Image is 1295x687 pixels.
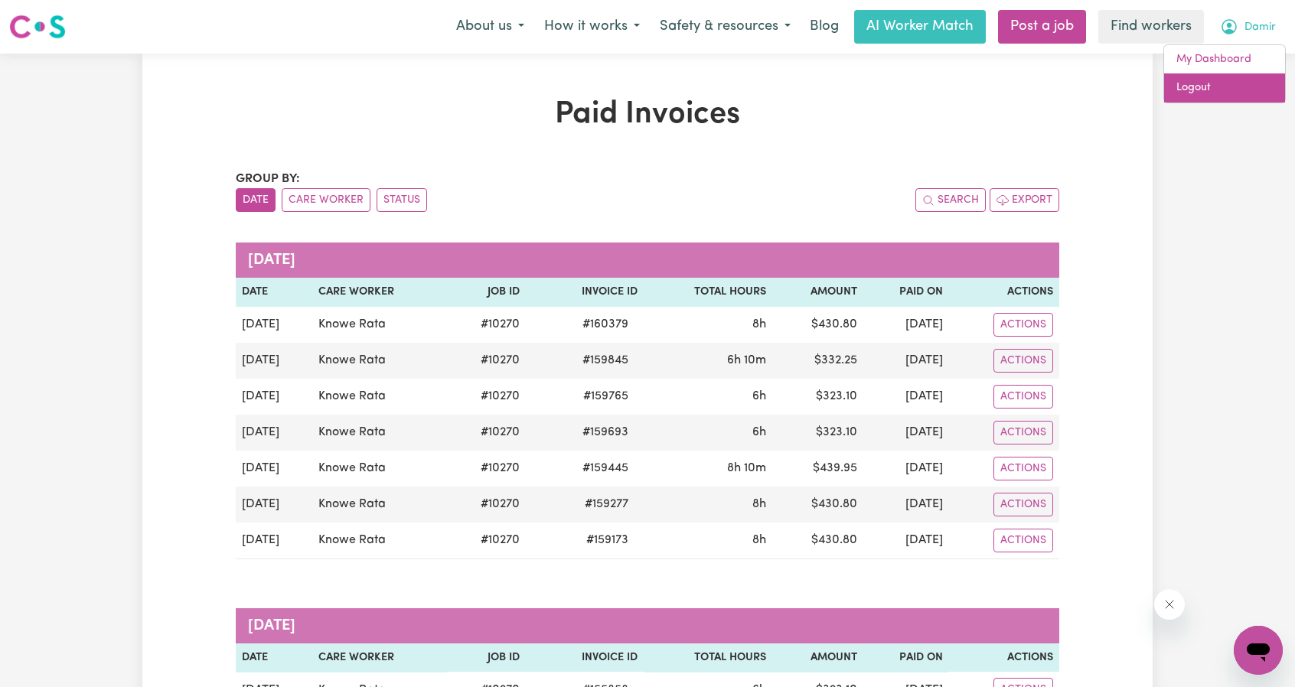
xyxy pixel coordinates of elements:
[236,643,312,672] th: Date
[863,379,949,415] td: [DATE]
[993,349,1053,373] button: Actions
[772,278,863,307] th: Amount
[993,457,1053,480] button: Actions
[312,523,448,559] td: Knowe Rata
[772,379,863,415] td: $ 323.10
[312,278,448,307] th: Care Worker
[312,487,448,523] td: Knowe Rata
[650,11,801,43] button: Safety & resources
[1163,44,1286,103] div: My Account
[863,643,949,672] th: Paid On
[312,307,448,343] td: Knowe Rata
[9,9,66,44] a: Careseekers logo
[772,451,863,487] td: $ 439.95
[854,10,986,44] a: AI Worker Match
[772,523,863,559] td: $ 430.80
[1164,45,1285,74] a: My Dashboard
[644,643,773,672] th: Total Hours
[236,307,312,343] td: [DATE]
[447,487,526,523] td: # 10270
[282,188,370,212] button: sort invoices by care worker
[949,278,1059,307] th: Actions
[863,343,949,379] td: [DATE]
[752,318,766,330] span: 8 hours
[312,343,448,379] td: Knowe Rata
[1210,11,1286,43] button: My Account
[949,643,1059,672] th: Actions
[236,608,1059,643] caption: [DATE]
[447,379,526,415] td: # 10270
[446,11,534,43] button: About us
[526,278,643,307] th: Invoice ID
[863,278,949,307] th: Paid On
[9,11,93,23] span: Need any help?
[863,487,949,523] td: [DATE]
[863,415,949,451] td: [DATE]
[993,385,1053,409] button: Actions
[447,278,526,307] th: Job ID
[447,307,526,343] td: # 10270
[1154,589,1185,620] iframe: Close message
[772,643,863,672] th: Amount
[534,11,650,43] button: How it works
[447,343,526,379] td: # 10270
[312,415,448,451] td: Knowe Rata
[573,459,638,477] span: # 159445
[573,423,638,441] span: # 159693
[801,10,848,44] a: Blog
[573,351,638,370] span: # 159845
[574,387,638,405] span: # 159765
[1164,73,1285,103] a: Logout
[447,523,526,559] td: # 10270
[863,451,949,487] td: [DATE]
[752,498,766,510] span: 8 hours
[576,495,638,513] span: # 159277
[573,315,638,334] span: # 160379
[377,188,427,212] button: sort invoices by paid status
[863,307,949,343] td: [DATE]
[447,415,526,451] td: # 10270
[577,531,638,549] span: # 159173
[236,487,312,523] td: [DATE]
[752,534,766,546] span: 8 hours
[236,379,312,415] td: [DATE]
[236,343,312,379] td: [DATE]
[1234,626,1283,675] iframe: Button to launch messaging window
[236,415,312,451] td: [DATE]
[236,451,312,487] td: [DATE]
[990,188,1059,212] button: Export
[312,451,448,487] td: Knowe Rata
[998,10,1086,44] a: Post a job
[993,493,1053,516] button: Actions
[236,523,312,559] td: [DATE]
[236,278,312,307] th: Date
[236,243,1059,278] caption: [DATE]
[772,487,863,523] td: $ 430.80
[993,313,1053,337] button: Actions
[993,529,1053,552] button: Actions
[727,354,766,366] span: 6 hours 10 minutes
[752,426,766,438] span: 6 hours
[447,451,526,487] td: # 10270
[915,188,986,212] button: Search
[9,13,66,41] img: Careseekers logo
[236,173,300,185] span: Group by:
[312,643,448,672] th: Care Worker
[526,643,643,672] th: Invoice ID
[236,96,1059,133] h1: Paid Invoices
[752,390,766,402] span: 6 hours
[727,462,766,474] span: 8 hours 10 minutes
[772,307,863,343] td: $ 430.80
[236,188,276,212] button: sort invoices by date
[772,415,863,451] td: $ 323.10
[993,421,1053,444] button: Actions
[863,523,949,559] td: [DATE]
[312,379,448,415] td: Knowe Rata
[772,343,863,379] td: $ 332.25
[447,643,526,672] th: Job ID
[1244,19,1276,36] span: Damir
[644,278,773,307] th: Total Hours
[1098,10,1204,44] a: Find workers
